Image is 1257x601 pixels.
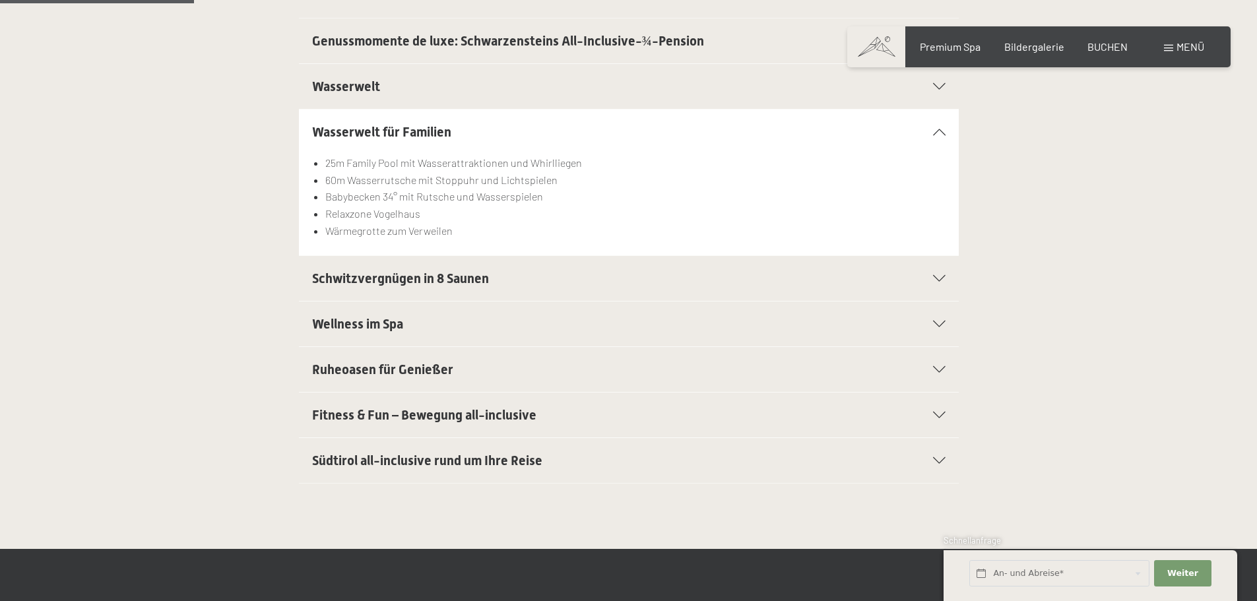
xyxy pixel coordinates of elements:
span: Menü [1176,40,1204,53]
li: Babybecken 34° mit Rutsche und Wasserspielen [325,188,945,205]
a: BUCHEN [1087,40,1128,53]
a: Premium Spa [920,40,981,53]
li: 25m Family Pool mit Wasserattraktionen und Whirlliegen [325,154,945,172]
span: Genussmomente de luxe: Schwarzensteins All-Inclusive-¾-Pension [312,33,704,49]
span: Schnellanfrage [944,535,1001,546]
span: Südtirol all-inclusive rund um Ihre Reise [312,453,542,468]
span: Wasserwelt für Familien [312,124,451,140]
span: Weiter [1167,567,1198,579]
li: Relaxzone Vogelhaus [325,205,945,222]
li: Wärmegrotte zum Verweilen [325,222,945,239]
li: 60m Wasserrutsche mit Stoppuhr und Lichtspielen [325,172,945,189]
span: Fitness & Fun – Bewegung all-inclusive [312,407,536,423]
button: Weiter [1154,560,1211,587]
span: Ruheoasen für Genießer [312,362,453,377]
span: Schwitzvergnügen in 8 Saunen [312,270,489,286]
span: Wellness im Spa [312,316,403,332]
a: Bildergalerie [1004,40,1064,53]
span: Wasserwelt [312,79,380,94]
